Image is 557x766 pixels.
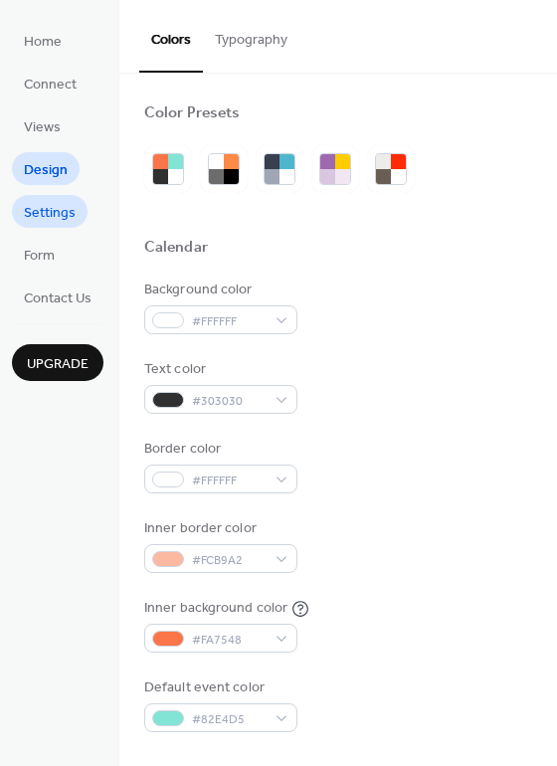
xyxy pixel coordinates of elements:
[12,152,80,185] a: Design
[24,32,62,53] span: Home
[144,518,293,539] div: Inner border color
[192,630,266,651] span: #FA7548
[12,109,73,142] a: Views
[24,75,77,96] span: Connect
[12,344,103,381] button: Upgrade
[192,311,266,332] span: #FFFFFF
[192,550,266,571] span: #FCB9A2
[12,67,89,99] a: Connect
[144,439,293,460] div: Border color
[144,238,208,259] div: Calendar
[192,709,266,730] span: #82E4D5
[12,281,103,313] a: Contact Us
[12,238,67,271] a: Form
[144,103,240,124] div: Color Presets
[192,471,266,491] span: #FFFFFF
[24,246,55,267] span: Form
[144,598,287,619] div: Inner background color
[192,391,266,412] span: #303030
[27,354,89,375] span: Upgrade
[12,195,88,228] a: Settings
[12,24,74,57] a: Home
[144,359,293,380] div: Text color
[24,288,92,309] span: Contact Us
[144,280,293,300] div: Background color
[144,677,293,698] div: Default event color
[24,117,61,138] span: Views
[24,160,68,181] span: Design
[24,203,76,224] span: Settings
